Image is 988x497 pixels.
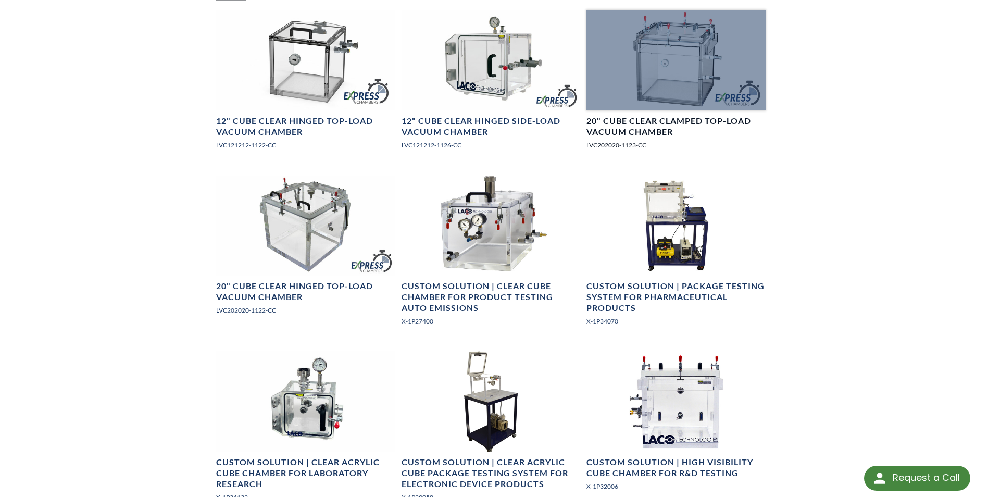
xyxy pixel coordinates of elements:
a: LVC121212-1122-CC Express Chamber, angled view12" Cube Clear Hinged Top-Load Vacuum ChamberLVC121... [216,10,395,158]
h4: 20" Cube Clear Clamped Top-Load Vacuum Chamber [586,116,765,138]
h4: Custom Solution | Clear Cube Chamber for Product Testing Auto Emissions [402,281,580,313]
h4: 12" Cube Clear Hinged Top-Load Vacuum Chamber [216,116,395,138]
a: Clear Cube Chamber for Product Testing Auto EmissionsCustom Solution | Clear Cube Chamber for Pro... [402,176,580,335]
p: LVC202020-1123-CC [586,140,765,150]
a: LVC121212-1126-CC Express Chamber, right side angled view12" Cube Clear Hinged Side-Load Vacuum C... [402,10,580,158]
p: X-1P27400 [402,316,580,326]
h4: Custom Solution | Package Testing System for Pharmaceutical Products [586,281,765,313]
div: Request a Call [893,466,960,490]
a: LVC202020-1123-CC Clear Cubed Express Chamber, front angled view20" Cube Clear Clamped Top-Load V... [586,10,765,158]
a: LVC202020-1122-CC Cubed Express Chamber, rear angled view20" Cube Clear Hinged Top-Load Vacuum Ch... [216,176,395,324]
a: Package Testing System for Pharmaceutical Products, front viewCustom Solution | Package Testing S... [586,176,765,335]
h4: 12" Cube Clear Hinged Side-Load Vacuum Chamber [402,116,580,138]
h4: Custom Solution | Clear Acrylic Cube Package Testing System for Electronic Device Products [402,457,580,489]
p: LVC121212-1122-CC [216,140,395,150]
p: X-1P32006 [586,481,765,491]
p: LVC202020-1122-CC [216,305,395,315]
p: X-1P34070 [586,316,765,326]
div: Request a Call [864,466,970,491]
img: round button [871,470,888,487]
h4: Custom Solution | Clear Acrylic Cube Chamber for Laboratory Research [216,457,395,489]
h4: 20" Cube Clear Hinged Top-Load Vacuum Chamber [216,281,395,303]
h4: Custom Solution | High Visibility Cube Chamber for R&D Testing [586,457,765,479]
p: LVC121212-1126-CC [402,140,580,150]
